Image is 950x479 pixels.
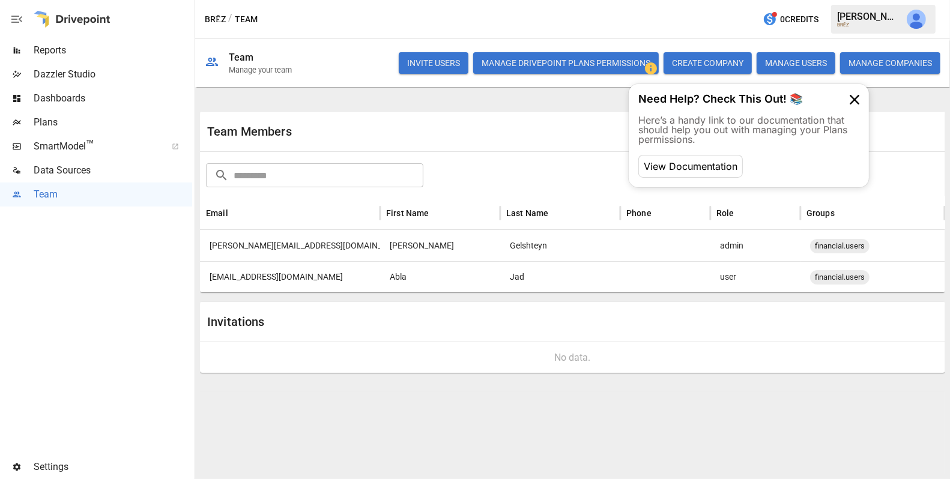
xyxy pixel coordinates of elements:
div: BRĒZ [837,22,900,28]
div: [PERSON_NAME] [837,11,900,22]
span: Reports [34,43,192,58]
span: 0 Credits [780,12,818,27]
div: Phone [626,208,652,218]
div: Abla [380,261,500,292]
button: MANAGE USERS [757,52,835,74]
span: ™ [86,137,94,152]
button: Sort [431,205,447,221]
button: Sort [836,205,853,221]
div: Team Members [207,124,573,139]
button: Manage Drivepoint Plans Permissions [473,52,659,74]
div: First Name [386,208,429,218]
div: admin [710,230,800,261]
div: Manage your team [229,65,292,74]
div: Gelshteyn [500,230,620,261]
button: MANAGE COMPANIES [840,52,940,74]
span: financial.users [810,262,870,292]
span: Plans [34,115,192,130]
div: / [228,12,232,27]
span: Dazzler Studio [34,67,192,82]
div: No data. [210,352,936,363]
div: Email [206,208,228,218]
button: 0Credits [758,8,823,31]
div: Groups [806,208,835,218]
div: Last Name [506,208,549,218]
span: Team [34,187,192,202]
div: Invitations [207,315,573,329]
span: Settings [34,460,192,474]
button: Julie Wilton [900,2,933,36]
button: Sort [736,205,752,221]
button: INVITE USERS [399,52,468,74]
div: Role [716,208,734,218]
div: Jad [500,261,620,292]
span: SmartModel [34,139,159,154]
button: Sort [653,205,670,221]
img: Julie Wilton [907,10,926,29]
div: user [710,261,800,292]
button: Sort [550,205,567,221]
div: Dan [380,230,500,261]
span: Data Sources [34,163,192,178]
button: CREATE COMPANY [664,52,752,74]
span: financial.users [810,230,870,261]
button: BRĒZ [205,12,226,27]
div: dan@drinkbrez.com [200,230,380,261]
div: Team [229,52,254,63]
button: Sort [229,205,246,221]
span: Dashboards [34,91,192,106]
div: abla@drinkbrez.com [200,261,380,292]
